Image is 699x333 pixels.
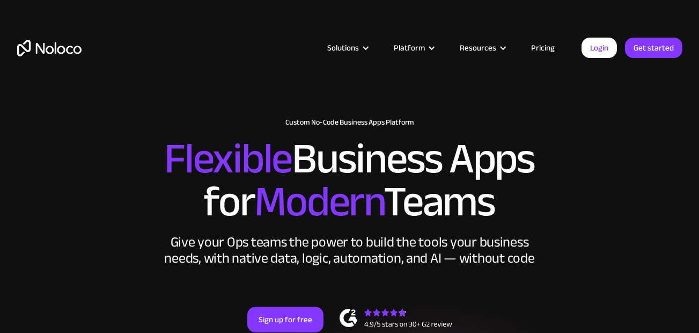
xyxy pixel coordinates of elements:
[247,307,323,332] a: Sign up for free
[625,38,682,58] a: Get started
[446,41,518,55] div: Resources
[17,137,682,223] h2: Business Apps for Teams
[314,41,380,55] div: Solutions
[380,41,446,55] div: Platform
[327,41,359,55] div: Solutions
[518,41,568,55] a: Pricing
[164,119,292,199] span: Flexible
[162,234,538,266] div: Give your Ops teams the power to build the tools your business needs, with native data, logic, au...
[460,41,496,55] div: Resources
[17,40,82,56] a: home
[582,38,617,58] a: Login
[17,118,682,127] h1: Custom No-Code Business Apps Platform
[394,41,425,55] div: Platform
[254,162,384,242] span: Modern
